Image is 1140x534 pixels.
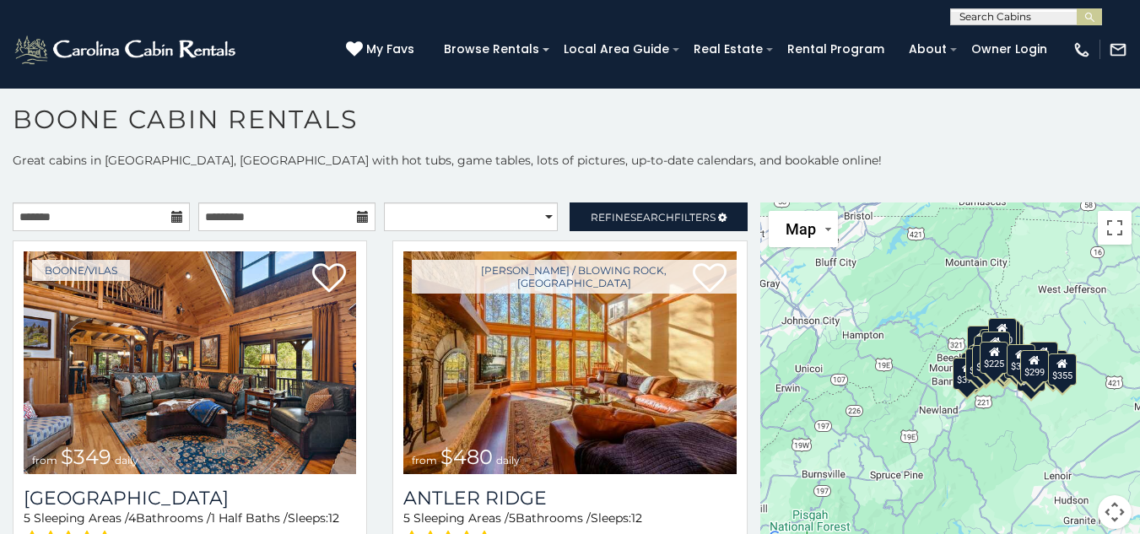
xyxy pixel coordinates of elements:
span: My Favs [366,40,414,58]
h3: Diamond Creek Lodge [24,487,356,510]
span: from [412,454,437,467]
span: Refine Filters [591,211,716,224]
a: My Favs [346,40,419,59]
div: $355 [1048,353,1077,386]
div: $395 [972,345,1001,377]
span: 1 Half Baths / [211,510,288,526]
button: Change map style [769,211,838,247]
span: Search [630,211,674,224]
a: RefineSearchFilters [570,202,747,231]
span: 5 [24,510,30,526]
img: mail-regular-white.png [1109,40,1127,59]
a: Rental Program [779,36,893,62]
a: About [900,36,955,62]
div: $225 [980,342,1008,374]
a: Antler Ridge [403,487,736,510]
span: 5 [403,510,410,526]
span: 12 [631,510,642,526]
span: daily [115,454,138,467]
button: Map camera controls [1098,495,1132,529]
div: $315 [989,347,1018,379]
button: Toggle fullscreen view [1098,211,1132,245]
span: $480 [440,445,493,469]
div: $375 [953,357,981,389]
a: [GEOGRAPHIC_DATA] [24,487,356,510]
a: Browse Rentals [435,36,548,62]
a: Add to favorites [312,262,346,297]
img: Antler Ridge [403,251,736,474]
span: $349 [61,445,111,469]
span: 12 [328,510,339,526]
a: Diamond Creek Lodge from $349 daily [24,251,356,474]
span: Map [786,220,816,238]
a: Local Area Guide [555,36,678,62]
img: phone-regular-white.png [1072,40,1091,59]
div: $350 [1017,359,1045,391]
div: $320 [988,317,1017,349]
div: $380 [1007,343,1035,375]
a: Boone/Vilas [32,260,130,281]
a: Antler Ridge from $480 daily [403,251,736,474]
a: Real Estate [685,36,771,62]
div: $635 [967,326,996,358]
div: $325 [965,348,994,380]
div: $210 [981,332,1010,364]
a: Owner Login [963,36,1056,62]
span: from [32,454,57,467]
div: $930 [1029,342,1057,374]
img: Diamond Creek Lodge [24,251,356,474]
div: $299 [1019,350,1048,382]
span: daily [496,454,520,467]
span: 5 [509,510,516,526]
a: [PERSON_NAME] / Blowing Rock, [GEOGRAPHIC_DATA] [412,260,736,294]
span: 4 [128,510,136,526]
div: $255 [991,321,1020,353]
img: White-1-2.png [13,33,240,67]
